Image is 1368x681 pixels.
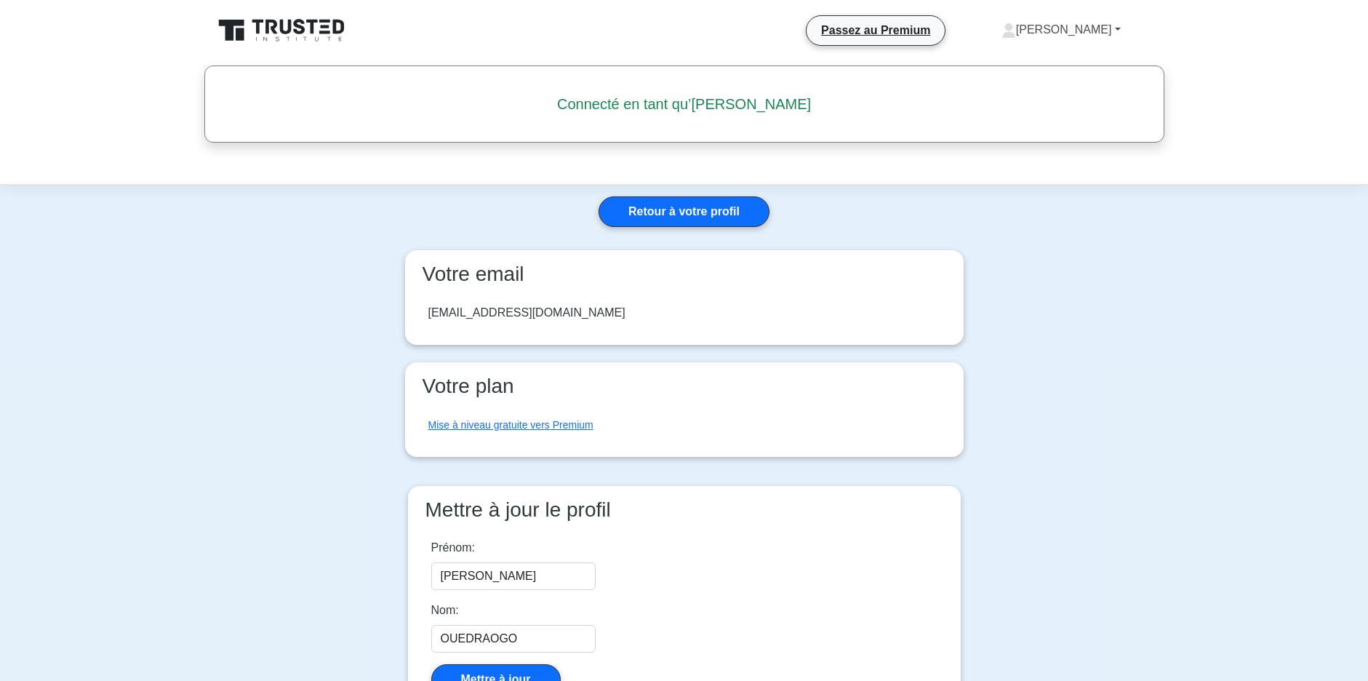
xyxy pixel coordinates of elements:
label: Prénom: [431,539,475,557]
h3: Votre plan [417,374,952,399]
h3: Mettre à jour le profil [420,498,949,522]
h5: Connecté en tant qu’[PERSON_NAME] [237,95,1132,113]
a: Passez au Premium [812,21,939,39]
a: Mise à niveau gratuite vers Premium [428,419,593,431]
font: [PERSON_NAME] [1016,23,1112,36]
label: Nom: [431,602,459,619]
a: Retour à votre profil [599,196,769,227]
div: [EMAIL_ADDRESS][DOMAIN_NAME] [428,304,625,322]
h3: Votre email [417,262,952,287]
a: [PERSON_NAME] [967,15,1156,44]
